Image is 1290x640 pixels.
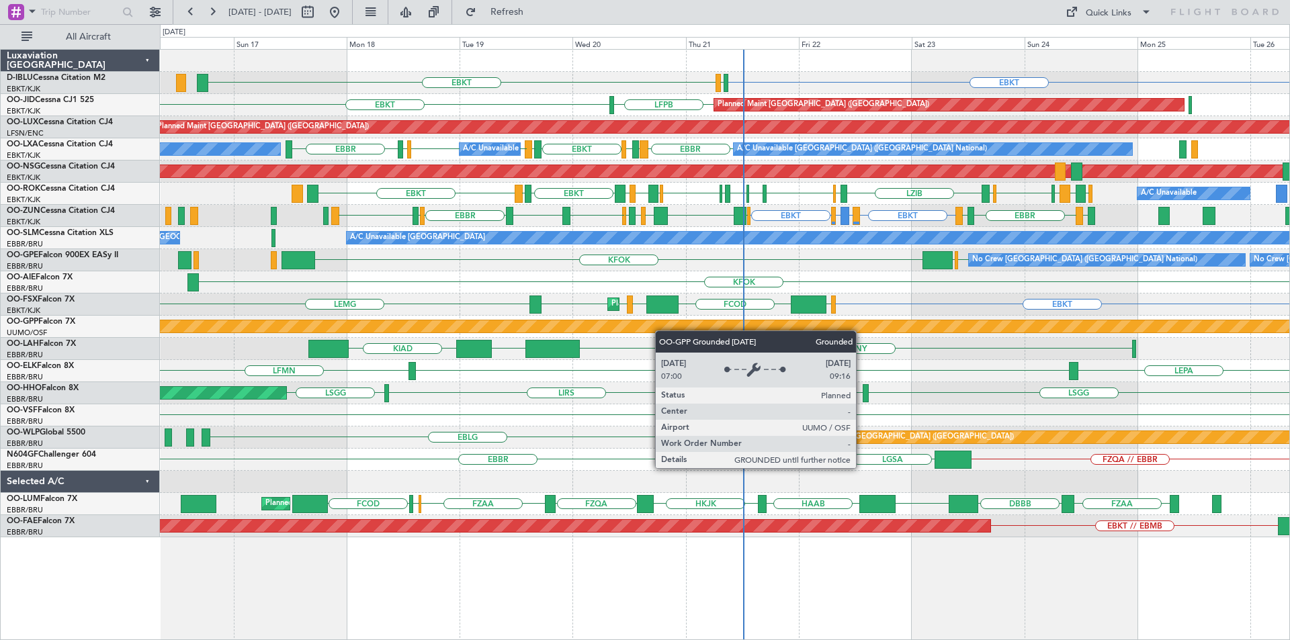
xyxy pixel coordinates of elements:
[7,261,43,271] a: EBBR/BRU
[347,37,460,49] div: Mon 18
[7,362,74,370] a: OO-ELKFalcon 8X
[7,96,94,104] a: OO-JIDCessna CJ1 525
[7,106,40,116] a: EBKT/KJK
[7,74,105,82] a: D-IBLUCessna Citation M2
[7,74,33,82] span: D-IBLU
[479,7,535,17] span: Refresh
[7,185,115,193] a: OO-ROKCessna Citation CJ4
[7,318,75,326] a: OO-GPPFalcon 7X
[7,328,47,338] a: UUMO/OSF
[7,217,40,227] a: EBKT/KJK
[460,37,572,49] div: Tue 19
[611,294,768,314] div: Planned Maint Kortrijk-[GEOGRAPHIC_DATA]
[234,37,347,49] div: Sun 17
[7,428,40,437] span: OO-WLP
[7,118,113,126] a: OO-LUXCessna Citation CJ4
[7,251,38,259] span: OO-GPE
[7,362,37,370] span: OO-ELK
[7,318,38,326] span: OO-GPP
[7,372,43,382] a: EBBR/BRU
[7,283,43,293] a: EBBR/BRU
[7,461,43,471] a: EBBR/BRU
[163,27,185,38] div: [DATE]
[686,37,799,49] div: Thu 21
[7,295,38,304] span: OO-FSX
[7,350,43,360] a: EBBR/BRU
[15,26,146,48] button: All Aircraft
[7,96,35,104] span: OO-JID
[7,495,77,503] a: OO-LUMFalcon 7X
[7,451,96,459] a: N604GFChallenger 604
[7,406,75,414] a: OO-VSFFalcon 8X
[7,451,38,459] span: N604GF
[7,394,43,404] a: EBBR/BRU
[7,229,114,237] a: OO-SLMCessna Citation XLS
[7,306,40,316] a: EBKT/KJK
[7,163,40,171] span: OO-NSG
[463,139,713,159] div: A/C Unavailable [GEOGRAPHIC_DATA] ([GEOGRAPHIC_DATA] National)
[7,140,38,148] span: OO-LXA
[121,37,234,49] div: Sat 16
[7,140,113,148] a: OO-LXACessna Citation CJ4
[572,37,685,49] div: Wed 20
[7,416,43,426] a: EBBR/BRU
[7,340,39,348] span: OO-LAH
[7,505,43,515] a: EBBR/BRU
[7,273,73,281] a: OO-AIEFalcon 7X
[228,6,292,18] span: [DATE] - [DATE]
[7,495,40,503] span: OO-LUM
[718,95,929,115] div: Planned Maint [GEOGRAPHIC_DATA] ([GEOGRAPHIC_DATA])
[7,340,76,348] a: OO-LAHFalcon 7X
[41,2,118,22] input: Trip Number
[7,185,40,193] span: OO-ROK
[912,37,1025,49] div: Sat 23
[350,228,485,248] div: A/C Unavailable [GEOGRAPHIC_DATA]
[7,118,38,126] span: OO-LUX
[157,117,369,137] div: Planned Maint [GEOGRAPHIC_DATA] ([GEOGRAPHIC_DATA])
[972,250,1197,270] div: No Crew [GEOGRAPHIC_DATA] ([GEOGRAPHIC_DATA] National)
[799,37,912,49] div: Fri 22
[7,163,115,171] a: OO-NSGCessna Citation CJ4
[7,295,75,304] a: OO-FSXFalcon 7X
[7,406,38,414] span: OO-VSF
[802,427,1014,447] div: Planned Maint [GEOGRAPHIC_DATA] ([GEOGRAPHIC_DATA])
[35,32,142,42] span: All Aircraft
[7,239,43,249] a: EBBR/BRU
[7,128,44,138] a: LFSN/ENC
[7,229,39,237] span: OO-SLM
[7,428,85,437] a: OO-WLPGlobal 5500
[7,527,43,537] a: EBBR/BRU
[7,150,40,161] a: EBKT/KJK
[265,494,509,514] div: Planned Maint [GEOGRAPHIC_DATA] ([GEOGRAPHIC_DATA] National)
[7,439,43,449] a: EBBR/BRU
[7,273,36,281] span: OO-AIE
[459,1,540,23] button: Refresh
[1137,37,1250,49] div: Mon 25
[737,139,987,159] div: A/C Unavailable [GEOGRAPHIC_DATA] ([GEOGRAPHIC_DATA] National)
[7,251,118,259] a: OO-GPEFalcon 900EX EASy II
[1141,183,1197,203] div: A/C Unavailable
[1086,7,1131,20] div: Quick Links
[7,195,40,205] a: EBKT/KJK
[1059,1,1158,23] button: Quick Links
[7,517,38,525] span: OO-FAE
[7,84,40,94] a: EBKT/KJK
[7,207,115,215] a: OO-ZUNCessna Citation CJ4
[7,384,42,392] span: OO-HHO
[7,207,40,215] span: OO-ZUN
[7,173,40,183] a: EBKT/KJK
[7,384,79,392] a: OO-HHOFalcon 8X
[7,517,75,525] a: OO-FAEFalcon 7X
[1025,37,1137,49] div: Sun 24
